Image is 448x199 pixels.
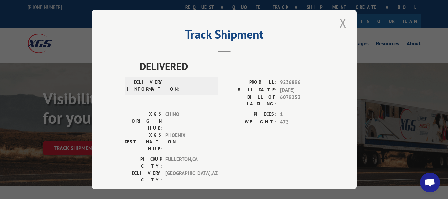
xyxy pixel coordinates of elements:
[165,156,210,170] span: FULLERTON , CA
[125,132,162,152] label: XGS DESTINATION HUB:
[224,118,277,126] label: WEIGHT:
[280,111,324,118] span: 1
[140,59,324,74] span: DELIVERED
[224,86,277,94] label: BILL DATE:
[280,79,324,86] span: 9236896
[165,132,210,152] span: PHOENIX
[280,94,324,107] span: 6079253
[127,79,164,93] label: DELIVERY INFORMATION:
[337,14,349,32] button: Close modal
[125,170,162,183] label: DELIVERY CITY:
[125,30,324,42] h2: Track Shipment
[420,173,440,192] a: Open chat
[125,156,162,170] label: PICKUP CITY:
[280,86,324,94] span: [DATE]
[125,111,162,132] label: XGS ORIGIN HUB:
[224,79,277,86] label: PROBILL:
[224,111,277,118] label: PIECES:
[165,170,210,183] span: [GEOGRAPHIC_DATA] , AZ
[224,94,277,107] label: BILL OF LADING:
[280,118,324,126] span: 473
[165,111,210,132] span: CHINO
